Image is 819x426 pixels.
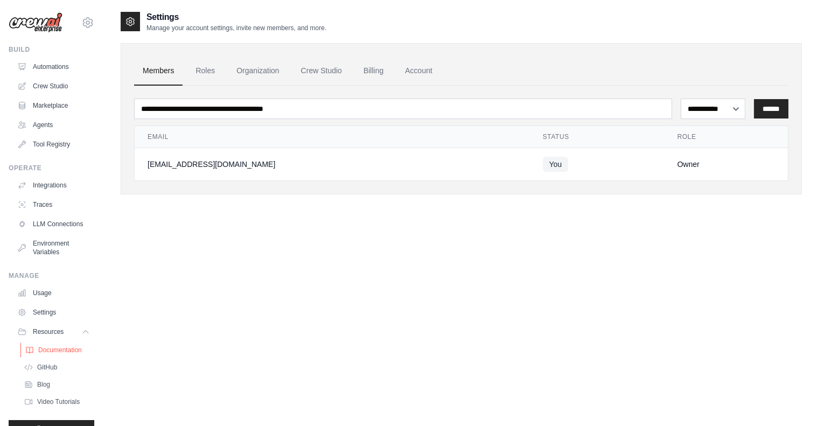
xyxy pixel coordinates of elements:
[228,57,288,86] a: Organization
[37,363,57,372] span: GitHub
[13,235,94,261] a: Environment Variables
[134,57,183,86] a: Members
[146,24,326,32] p: Manage your account settings, invite new members, and more.
[13,78,94,95] a: Crew Studio
[38,346,82,354] span: Documentation
[19,360,94,375] a: GitHub
[530,126,664,148] th: Status
[135,126,530,148] th: Email
[9,12,62,33] img: Logo
[13,58,94,75] a: Automations
[13,116,94,134] a: Agents
[13,136,94,153] a: Tool Registry
[13,177,94,194] a: Integrations
[677,159,775,170] div: Owner
[13,215,94,233] a: LLM Connections
[9,45,94,54] div: Build
[13,97,94,114] a: Marketplace
[19,377,94,392] a: Blog
[146,11,326,24] h2: Settings
[37,380,50,389] span: Blog
[20,343,95,358] a: Documentation
[13,304,94,321] a: Settings
[19,394,94,409] a: Video Tutorials
[396,57,441,86] a: Account
[187,57,223,86] a: Roles
[355,57,392,86] a: Billing
[37,397,80,406] span: Video Tutorials
[543,157,569,172] span: You
[292,57,351,86] a: Crew Studio
[148,159,517,170] div: [EMAIL_ADDRESS][DOMAIN_NAME]
[13,323,94,340] button: Resources
[664,126,788,148] th: Role
[13,284,94,302] a: Usage
[13,196,94,213] a: Traces
[9,164,94,172] div: Operate
[33,327,64,336] span: Resources
[9,271,94,280] div: Manage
